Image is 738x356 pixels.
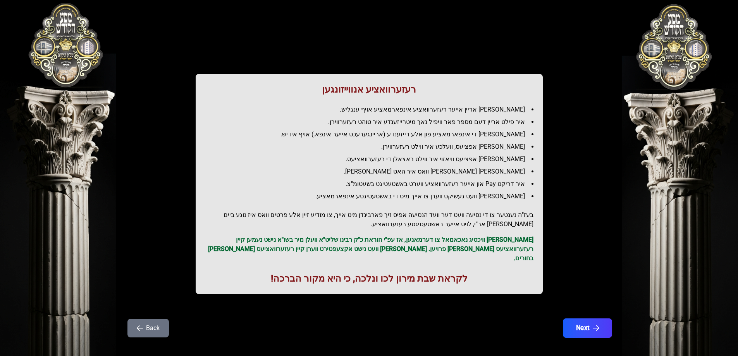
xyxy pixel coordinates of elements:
[211,179,533,189] li: איר דריקט Pay און אייער רעזערוואציע ווערט באשטעטיגט בשעטומ"צ.
[127,319,169,337] button: Back
[205,83,533,96] h1: רעזערוואציע אנווייזונגען
[205,272,533,285] h1: לקראת שבת מירון לכו ונלכה, כי היא מקור הברכה!
[211,105,533,114] li: [PERSON_NAME] אריין אייער רעזערוואציע אינפארמאציע אויף ענגליש.
[563,318,612,338] button: Next
[205,235,533,263] p: [PERSON_NAME] וויכטיג נאכאמאל צו דערמאנען, אז עפ"י הוראת כ"ק רבינו שליט"א וועלן מיר בשו"א נישט נע...
[205,210,533,229] h2: בעז"ה נענטער צו די נסיעה וועט דער וועד הנסיעה אפיס זיך פארבינדן מיט אייך, צו מודיע זיין אלע פרטים...
[211,192,533,201] li: [PERSON_NAME] וועט געשיקט ווערן צו אייך מיט די באשטעטיגטע אינפארמאציע.
[211,117,533,127] li: איר פילט אריין דעם מספר פאר וויפיל נאך מיטרייזענדע איר טוהט רעזערווירן.
[211,130,533,139] li: [PERSON_NAME] די אינפארמאציע פון אלע רייזענדע (אריינגערעכט אייער אינפא.) אויף אידיש.
[211,142,533,151] li: [PERSON_NAME] אפציעס, וועלכע איר ווילט רעזערווירן.
[211,155,533,164] li: [PERSON_NAME] אפציעס וויאזוי איר ווילט באצאלן די רעזערוואציעס.
[211,167,533,176] li: [PERSON_NAME] [PERSON_NAME] וואס איר האט [PERSON_NAME].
